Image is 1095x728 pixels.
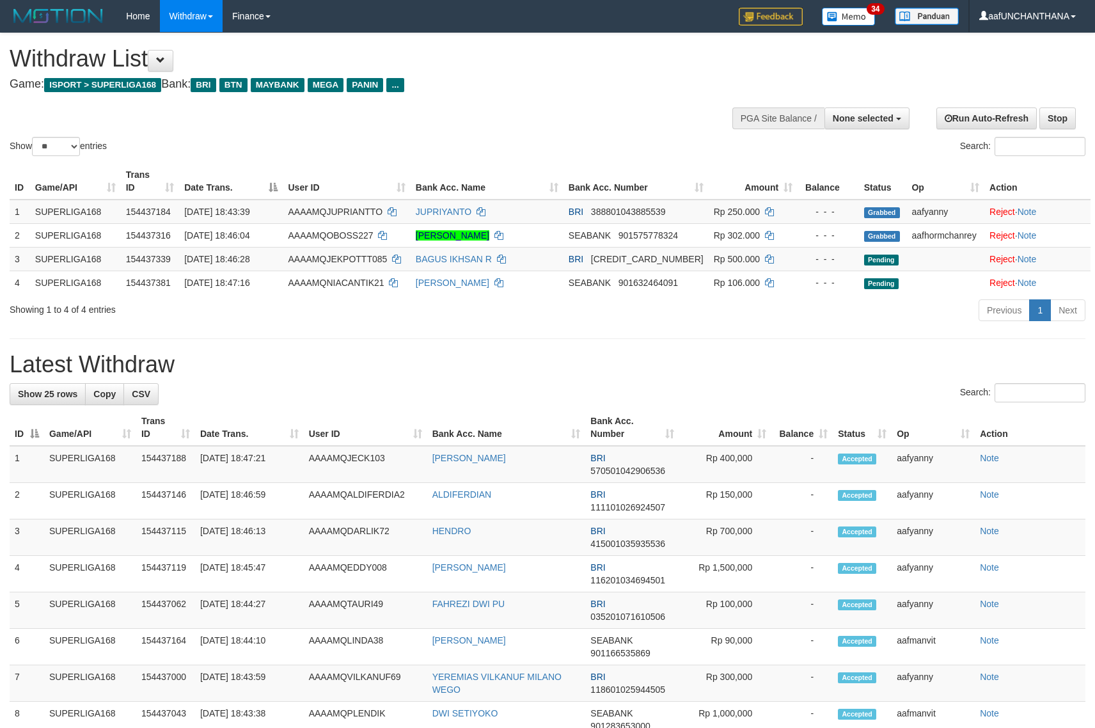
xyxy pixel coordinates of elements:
[569,254,583,264] span: BRI
[195,629,304,665] td: [DATE] 18:44:10
[679,519,771,556] td: Rp 700,000
[892,665,975,702] td: aafyanny
[979,299,1030,321] a: Previous
[838,490,876,501] span: Accepted
[1018,207,1037,217] a: Note
[195,446,304,483] td: [DATE] 18:47:21
[591,254,704,264] span: Copy 636501007346538 to clipboard
[824,107,910,129] button: None selected
[867,3,884,15] span: 34
[10,223,30,247] td: 2
[10,247,30,271] td: 3
[679,483,771,519] td: Rp 150,000
[864,231,900,242] span: Grabbed
[679,665,771,702] td: Rp 300,000
[590,672,605,682] span: BRI
[838,672,876,683] span: Accepted
[563,163,709,200] th: Bank Acc. Number: activate to sort column ascending
[590,599,605,609] span: BRI
[838,599,876,610] span: Accepted
[191,78,216,92] span: BRI
[136,556,195,592] td: 154437119
[123,383,159,405] a: CSV
[10,352,1085,377] h1: Latest Withdraw
[590,562,605,573] span: BRI
[906,223,984,247] td: aafhormchanrey
[85,383,124,405] a: Copy
[590,453,605,463] span: BRI
[136,409,195,446] th: Trans ID: activate to sort column ascending
[10,163,30,200] th: ID
[18,389,77,399] span: Show 25 rows
[709,163,798,200] th: Amount: activate to sort column ascending
[195,519,304,556] td: [DATE] 18:46:13
[679,629,771,665] td: Rp 90,000
[432,635,506,645] a: [PERSON_NAME]
[44,519,136,556] td: SUPERLIGA168
[304,519,427,556] td: AAAAMQDARLIK72
[864,255,899,265] span: Pending
[771,629,833,665] td: -
[980,672,999,682] a: Note
[136,592,195,629] td: 154437062
[136,665,195,702] td: 154437000
[179,163,283,200] th: Date Trans.: activate to sort column descending
[833,409,892,446] th: Status: activate to sort column ascending
[995,383,1085,402] input: Search:
[288,230,373,241] span: AAAAMQOBOSS227
[10,298,446,316] div: Showing 1 to 4 of 4 entries
[980,599,999,609] a: Note
[432,562,506,573] a: [PERSON_NAME]
[864,278,899,289] span: Pending
[288,254,387,264] span: AAAAMQJEKPOTTT085
[308,78,344,92] span: MEGA
[44,556,136,592] td: SUPERLIGA168
[44,78,161,92] span: ISPORT > SUPERLIGA168
[838,526,876,537] span: Accepted
[288,278,384,288] span: AAAAMQNIACANTIK21
[136,483,195,519] td: 154437146
[569,278,611,288] span: SEABANK
[304,592,427,629] td: AAAAMQTAURI49
[989,230,1015,241] a: Reject
[590,684,665,695] span: Copy 118601025944505 to clipboard
[10,200,30,224] td: 1
[989,278,1015,288] a: Reject
[864,207,900,218] span: Grabbed
[10,665,44,702] td: 7
[1050,299,1085,321] a: Next
[569,207,583,217] span: BRI
[980,526,999,536] a: Note
[989,207,1015,217] a: Reject
[771,556,833,592] td: -
[1018,230,1037,241] a: Note
[10,519,44,556] td: 3
[283,163,410,200] th: User ID: activate to sort column ascending
[126,278,171,288] span: 154437381
[590,502,665,512] span: Copy 111101026924507 to clipboard
[416,207,471,217] a: JUPRIYANTO
[30,223,121,247] td: SUPERLIGA168
[10,78,717,91] h4: Game: Bank:
[416,230,489,241] a: [PERSON_NAME]
[960,137,1085,156] label: Search:
[803,253,854,265] div: - - -
[679,592,771,629] td: Rp 100,000
[679,446,771,483] td: Rp 400,000
[892,409,975,446] th: Op: activate to sort column ascending
[679,409,771,446] th: Amount: activate to sort column ascending
[892,446,975,483] td: aafyanny
[132,389,150,399] span: CSV
[590,489,605,500] span: BRI
[892,556,975,592] td: aafyanny
[798,163,859,200] th: Balance
[906,200,984,224] td: aafyanny
[10,629,44,665] td: 6
[416,278,489,288] a: [PERSON_NAME]
[618,278,678,288] span: Copy 901632464091 to clipboard
[1018,254,1037,264] a: Note
[892,483,975,519] td: aafyanny
[432,708,498,718] a: DWI SETIYOKO
[136,519,195,556] td: 154437115
[859,163,907,200] th: Status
